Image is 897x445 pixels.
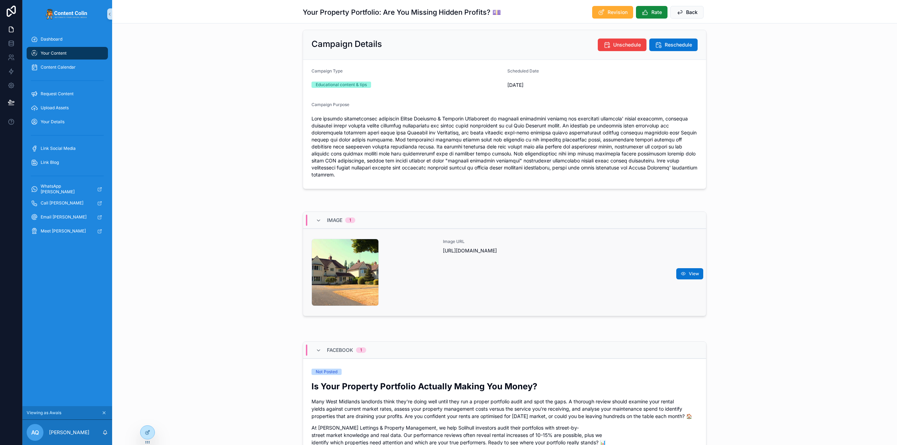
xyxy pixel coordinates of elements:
[41,64,76,70] span: Content Calendar
[665,41,692,48] span: Reschedule
[651,9,662,16] span: Rate
[41,183,91,195] span: WhatsApp [PERSON_NAME]
[686,9,698,16] span: Back
[27,211,108,223] a: Email [PERSON_NAME]
[311,398,698,420] p: Many West Midlands landlords think they're doing well until they run a proper portfolio audit and...
[27,33,108,46] a: Dashboard
[41,200,83,206] span: Call [PERSON_NAME]
[27,410,61,416] span: Viewing as Awais
[676,268,703,279] button: View
[311,39,382,50] h2: Campaign Details
[311,102,349,107] span: Campaign Purpose
[41,214,87,220] span: Email [PERSON_NAME]
[27,88,108,100] a: Request Content
[27,102,108,114] a: Upload Assets
[649,39,698,51] button: Reschedule
[27,225,108,237] a: Meet [PERSON_NAME]
[27,61,108,74] a: Content Calendar
[311,115,698,178] span: Lore ipsumdo sitametconsec adipiscin Elitse Doeiusmo & Temporin Utlaboreet do magnaali enimadmini...
[613,41,641,48] span: Unschedule
[689,271,699,277] span: View
[41,50,67,56] span: Your Content
[316,82,367,88] div: Educational content & tips
[41,36,62,42] span: Dashboard
[636,6,667,19] button: Rate
[41,105,69,111] span: Upload Assets
[443,247,698,254] span: [URL][DOMAIN_NAME]
[592,6,633,19] button: Revision
[311,381,698,392] h2: Is Your Property Portfolio Actually Making You Money?
[27,156,108,169] a: Link Blog
[41,146,76,151] span: Link Social Media
[303,229,706,316] a: Image URL[URL][DOMAIN_NAME]View
[27,142,108,155] a: Link Social Media
[360,347,362,353] div: 1
[27,183,108,195] a: WhatsApp [PERSON_NAME]
[31,428,39,437] span: AQ
[443,239,698,244] span: Image URL
[507,68,539,74] span: Scheduled Date
[507,82,698,89] span: [DATE]
[27,116,108,128] a: Your Details
[49,429,89,436] p: [PERSON_NAME]
[27,197,108,209] a: Call [PERSON_NAME]
[22,28,112,246] div: scrollable content
[327,347,353,354] span: Facebook
[670,6,704,19] button: Back
[598,39,646,51] button: Unschedule
[41,160,59,165] span: Link Blog
[46,8,89,20] img: App logo
[349,217,351,223] div: 1
[41,91,74,97] span: Request Content
[303,7,501,17] h1: Your Property Portfolio: Are You Missing Hidden Profits? 💷
[41,119,64,125] span: Your Details
[316,369,337,375] div: Not Posted
[311,68,343,74] span: Campaign Type
[41,228,86,234] span: Meet [PERSON_NAME]
[608,9,628,16] span: Revision
[327,217,342,224] span: Image
[27,47,108,60] a: Your Content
